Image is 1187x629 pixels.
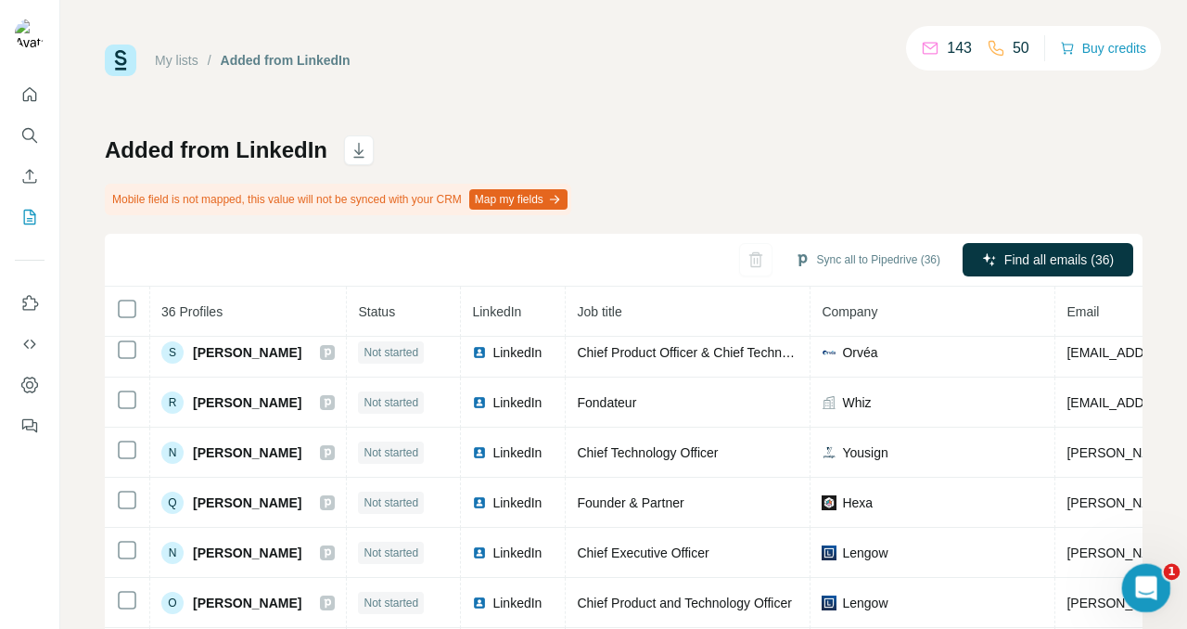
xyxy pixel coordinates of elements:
img: LinkedIn logo [472,596,487,610]
button: Use Surfe on LinkedIn [15,287,45,320]
img: Surfe Logo [105,45,136,76]
span: Chief Technology Officer [577,445,718,460]
div: Q [161,492,184,514]
span: Fondateur [577,395,636,410]
img: LinkedIn logo [472,546,487,560]
span: LinkedIn [492,393,542,412]
button: Sync all to Pipedrive (36) [782,246,953,274]
span: Chief Product Officer & Chief Technology Officer [577,345,854,360]
span: LinkedIn [492,494,542,512]
span: Company [822,304,877,319]
span: LinkedIn [472,304,521,319]
div: R [161,392,184,414]
button: Map my fields [469,189,568,210]
div: N [161,542,184,564]
span: [PERSON_NAME] [193,594,301,612]
img: LinkedIn logo [472,345,487,360]
span: Founder & Partner [577,495,683,510]
img: LinkedIn logo [472,445,487,460]
span: LinkedIn [492,594,542,612]
span: 1 [1164,564,1181,581]
button: Find all emails (36) [963,243,1133,276]
span: [PERSON_NAME] [193,343,301,362]
div: N [161,442,184,464]
span: Not started [364,394,418,411]
button: Buy credits [1060,35,1146,61]
div: O [161,592,184,614]
span: [PERSON_NAME] [193,393,301,412]
span: Not started [364,595,418,611]
button: My lists [15,200,45,234]
span: Chief Executive Officer [577,546,708,560]
span: [PERSON_NAME] [193,494,301,512]
li: / [208,51,211,70]
span: Orvéa [842,343,877,362]
span: Status [358,304,395,319]
span: Hexa [842,494,873,512]
img: company-logo [822,596,836,610]
span: LinkedIn [492,443,542,462]
button: Quick start [15,78,45,111]
span: Lengow [842,594,887,612]
div: Added from LinkedIn [221,51,351,70]
span: Lengow [842,544,887,562]
a: My lists [155,53,198,68]
img: company-logo [822,495,836,510]
span: Chief Product and Technology Officer [577,596,791,610]
span: Not started [364,494,418,511]
button: Search [15,119,45,152]
span: Job title [577,304,621,319]
span: Not started [364,444,418,461]
span: Email [1066,304,1099,319]
span: 36 Profiles [161,304,223,319]
span: Not started [364,344,418,361]
h1: Added from LinkedIn [105,135,327,165]
img: Avatar [15,19,45,48]
span: Find all emails (36) [1004,250,1114,269]
p: 143 [947,37,972,59]
img: company-logo [822,546,836,560]
p: 50 [1013,37,1029,59]
span: [PERSON_NAME] [193,544,301,562]
iframe: Intercom live chat [1122,564,1171,613]
img: LinkedIn logo [472,395,487,410]
span: LinkedIn [492,544,542,562]
button: Feedback [15,409,45,443]
img: company-logo [822,445,836,460]
button: Enrich CSV [15,160,45,193]
div: Mobile field is not mapped, this value will not be synced with your CRM [105,184,571,215]
span: Not started [364,545,418,561]
span: Whiz [842,393,871,412]
img: company-logo [822,345,836,360]
span: Yousign [842,443,887,462]
button: Use Surfe API [15,327,45,361]
div: S [161,341,184,364]
span: [PERSON_NAME] [193,443,301,462]
span: LinkedIn [492,343,542,362]
button: Dashboard [15,368,45,402]
img: LinkedIn logo [472,495,487,510]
